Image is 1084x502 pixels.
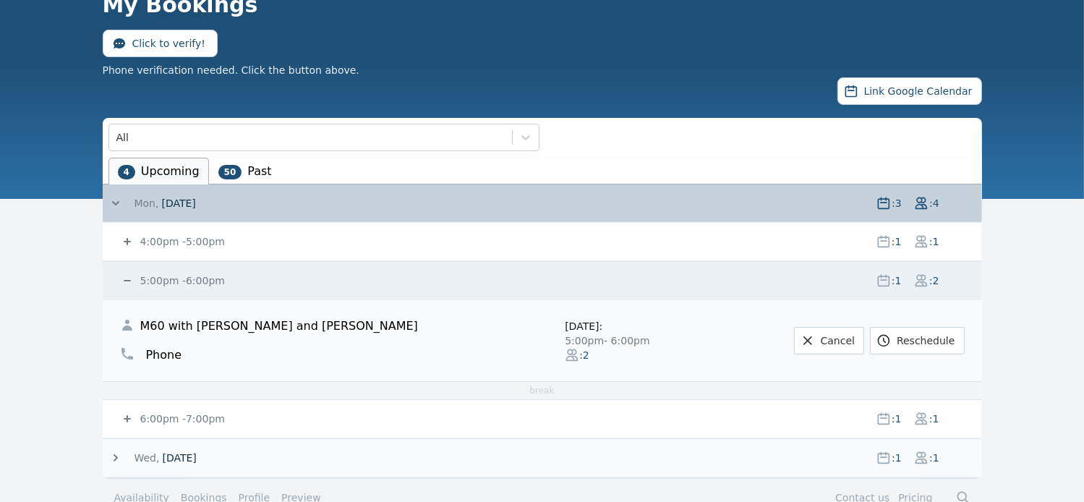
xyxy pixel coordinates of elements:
small: 5:00pm - 6:00pm [137,275,225,286]
span: : 2 [929,273,940,288]
span: : 1 [891,451,902,465]
span: : 1 [891,412,902,426]
a: Cancel [794,327,864,354]
div: [DATE] : [565,319,699,333]
li: Upcoming [108,158,209,184]
button: Mon,[DATE]:3:4 [108,196,982,210]
span: M60 with [PERSON_NAME] and [PERSON_NAME] [140,318,418,335]
button: 5:00pm -6:00pm :1:2 [120,273,982,288]
span: [DATE] [162,451,196,465]
a: Reschedule [870,327,964,354]
span: : 3 [891,196,902,210]
span: Mon, [135,196,159,210]
span: Wed, [135,451,160,465]
span: : 1 [929,451,940,465]
span: : 1 [929,412,940,426]
button: Click to verify! [103,30,218,57]
span: : 1 [929,234,940,249]
span: : 1 [891,273,902,288]
span: 4 [118,165,135,179]
button: 4:00pm -5:00pm :1:1 [120,234,982,249]
button: Wed,[DATE]:1:1 [108,451,982,465]
li: Past [209,158,281,184]
span: : 1 [891,234,902,249]
div: 5:00pm - 6:00pm [565,333,699,348]
span: Phone verification needed. Click the button above. [103,63,359,77]
span: [DATE] [161,196,195,210]
span: 50 [218,165,242,179]
span: Phone [146,346,182,364]
span: : 2 [579,348,591,362]
div: All [116,130,129,145]
span: : 4 [929,196,940,210]
button: Link Google Calendar [837,77,982,105]
div: break [103,381,982,399]
small: 6:00pm - 7:00pm [137,413,225,425]
small: 4:00pm - 5:00pm [137,236,225,247]
button: 6:00pm -7:00pm :1:1 [120,412,982,426]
